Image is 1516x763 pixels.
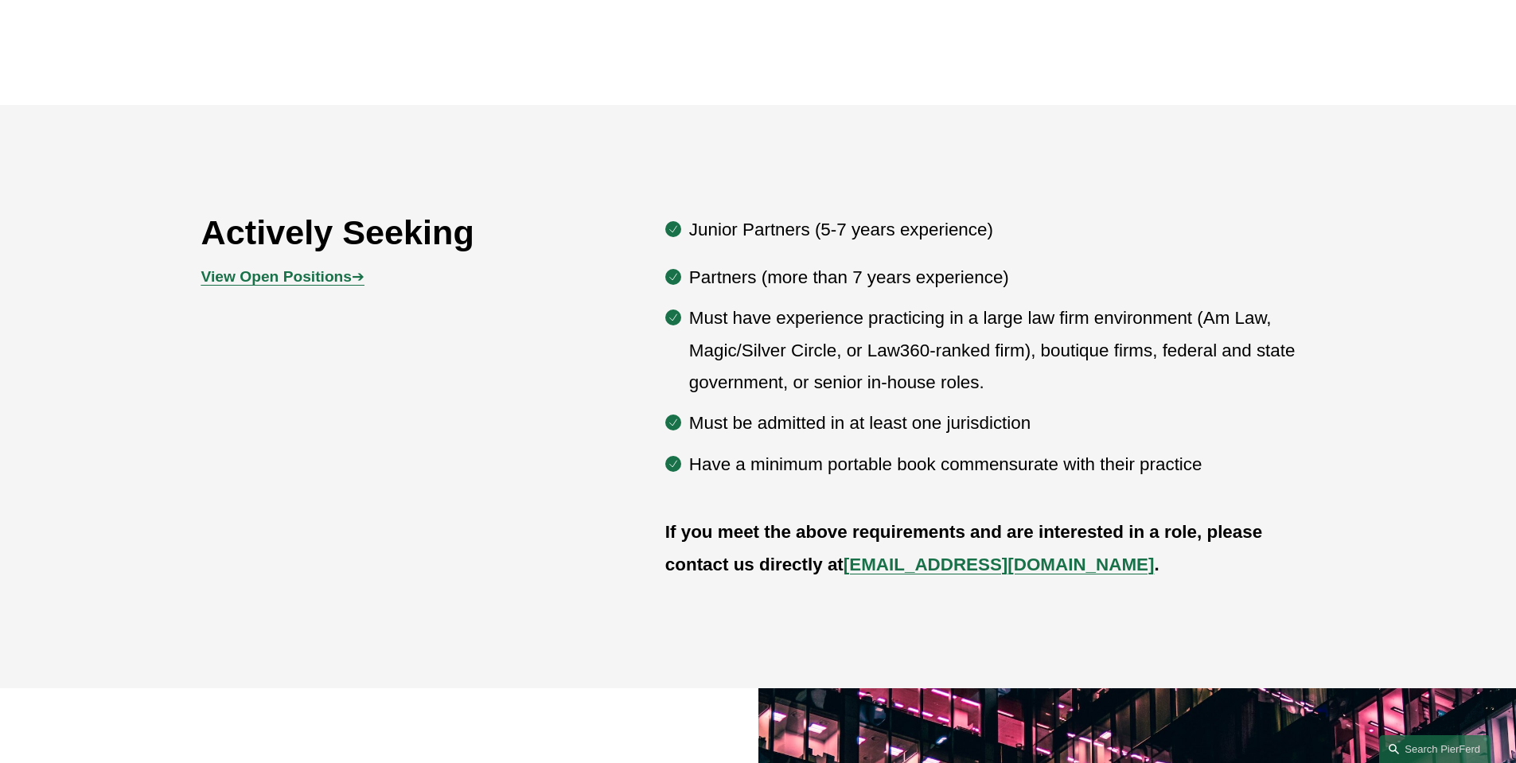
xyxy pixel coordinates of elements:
a: Search this site [1379,735,1491,763]
strong: . [1154,555,1159,574]
p: Junior Partners (5-7 years experience) [689,214,1315,246]
strong: If you meet the above requirements and are interested in a role, please contact us directly at [665,522,1268,574]
p: Have a minimum portable book commensurate with their practice [689,449,1315,481]
strong: View Open Positions [201,268,352,285]
a: [EMAIL_ADDRESS][DOMAIN_NAME] [844,555,1155,574]
a: View Open Positions➔ [201,268,364,285]
span: ➔ [201,268,364,285]
p: Partners (more than 7 years experience) [689,262,1315,294]
p: Must be admitted in at least one jurisdiction [689,407,1315,439]
p: Must have experience practicing in a large law firm environment (Am Law, Magic/Silver Circle, or ... [689,302,1315,399]
h2: Actively Seeking [201,212,573,253]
